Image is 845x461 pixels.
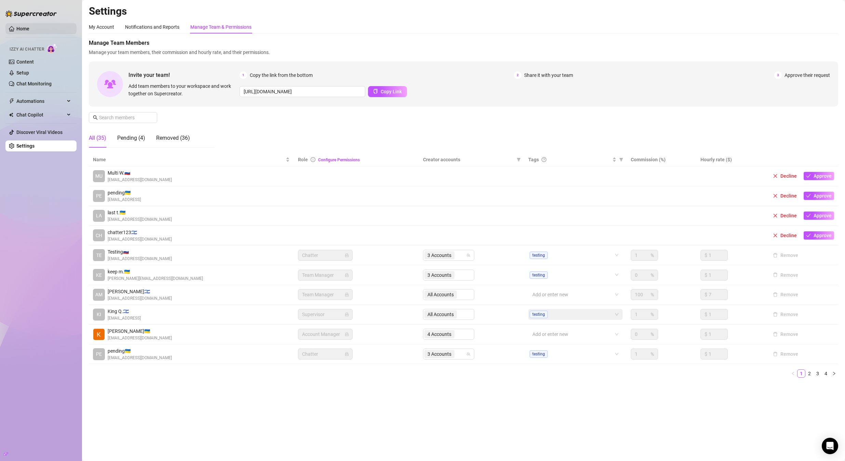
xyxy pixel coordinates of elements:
[16,143,35,149] a: Settings
[108,189,141,196] span: pending 🇺🇦
[770,192,800,200] button: Decline
[311,157,315,162] span: info-circle
[190,23,251,31] div: Manage Team & Permissions
[619,158,623,162] span: filter
[774,71,782,79] span: 3
[302,270,349,280] span: Team Manager
[96,271,102,279] span: KE
[108,347,172,355] span: pending 🇺🇦
[302,309,349,320] span: Supervisor
[770,350,801,358] button: Remove
[3,451,8,456] span: build
[96,350,102,358] span: PE
[785,71,830,79] span: Approve their request
[770,212,800,220] button: Decline
[5,10,57,17] img: logo-BBDzfeDw.svg
[804,172,834,180] button: Approve
[381,89,402,94] span: Copy Link
[108,335,172,341] span: [EMAIL_ADDRESS][DOMAIN_NAME]
[318,158,360,162] a: Configure Permissions
[108,177,172,183] span: [EMAIL_ADDRESS][DOMAIN_NAME]
[770,330,801,338] button: Remove
[108,268,203,275] span: keep m. 🇺🇦
[128,71,240,79] span: Invite your team!
[89,5,838,18] h2: Settings
[89,134,106,142] div: All (35)
[770,231,800,240] button: Decline
[530,252,548,259] span: testing
[99,114,148,121] input: Search members
[791,371,795,376] span: left
[814,370,821,377] a: 3
[93,156,284,163] span: Name
[530,311,548,318] span: testing
[16,26,29,31] a: Home
[302,250,349,260] span: Chatter
[302,329,349,339] span: Account Manager
[770,251,801,259] button: Remove
[108,196,141,203] span: [EMAIL_ADDRESS]
[108,209,172,216] span: last t. 🇺🇦
[250,71,313,79] span: Copy the link from the bottom
[89,39,838,47] span: Manage Team Members
[789,369,797,378] li: Previous Page
[108,229,172,236] span: chatter123 🇮🇱
[514,71,521,79] span: 2
[16,81,52,86] a: Chat Monitoring
[773,233,778,238] span: close
[96,192,102,200] span: PE
[423,156,514,163] span: Creator accounts
[797,369,805,378] li: 1
[806,370,813,377] a: 2
[108,355,172,361] span: [EMAIL_ADDRESS][DOMAIN_NAME]
[427,252,451,259] span: 3 Accounts
[156,134,190,142] div: Removed (36)
[108,295,172,302] span: [EMAIL_ADDRESS][DOMAIN_NAME]
[47,43,57,53] img: AI Chatter
[466,253,471,257] span: team
[780,173,797,179] span: Decline
[798,370,805,377] a: 1
[773,174,778,178] span: close
[108,169,172,177] span: Multi W. 🇷🇺
[814,233,832,238] span: Approve
[515,154,522,165] span: filter
[373,89,378,94] span: copy
[528,156,539,163] span: Tags
[804,231,834,240] button: Approve
[16,70,29,76] a: Setup
[345,253,349,257] span: lock
[89,49,838,56] span: Manage your team members, their commission and hourly rate, and their permissions.
[345,293,349,297] span: lock
[345,352,349,356] span: lock
[814,369,822,378] li: 3
[804,212,834,220] button: Approve
[345,312,349,316] span: lock
[108,315,141,322] span: [EMAIL_ADDRESS]
[806,213,811,218] span: check
[804,192,834,200] button: Approve
[696,153,766,166] th: Hourly rate ($)
[542,157,546,162] span: question-circle
[822,438,838,454] div: Open Intercom Messenger
[16,109,65,120] span: Chat Copilot
[822,370,830,377] a: 4
[618,154,625,165] span: filter
[302,289,349,300] span: Team Manager
[627,153,696,166] th: Commission (%)
[773,213,778,218] span: close
[830,369,838,378] button: right
[16,96,65,107] span: Automations
[108,327,172,335] span: [PERSON_NAME] 🇺🇦
[97,311,101,318] span: KI
[16,130,63,135] a: Discover Viral Videos
[773,193,778,198] span: close
[117,134,145,142] div: Pending (4)
[10,46,44,53] span: Izzy AI Chatter
[806,174,811,178] span: check
[125,23,179,31] div: Notifications and Reports
[780,233,797,238] span: Decline
[424,251,454,259] span: 3 Accounts
[780,193,797,199] span: Decline
[524,71,573,79] span: Share it with your team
